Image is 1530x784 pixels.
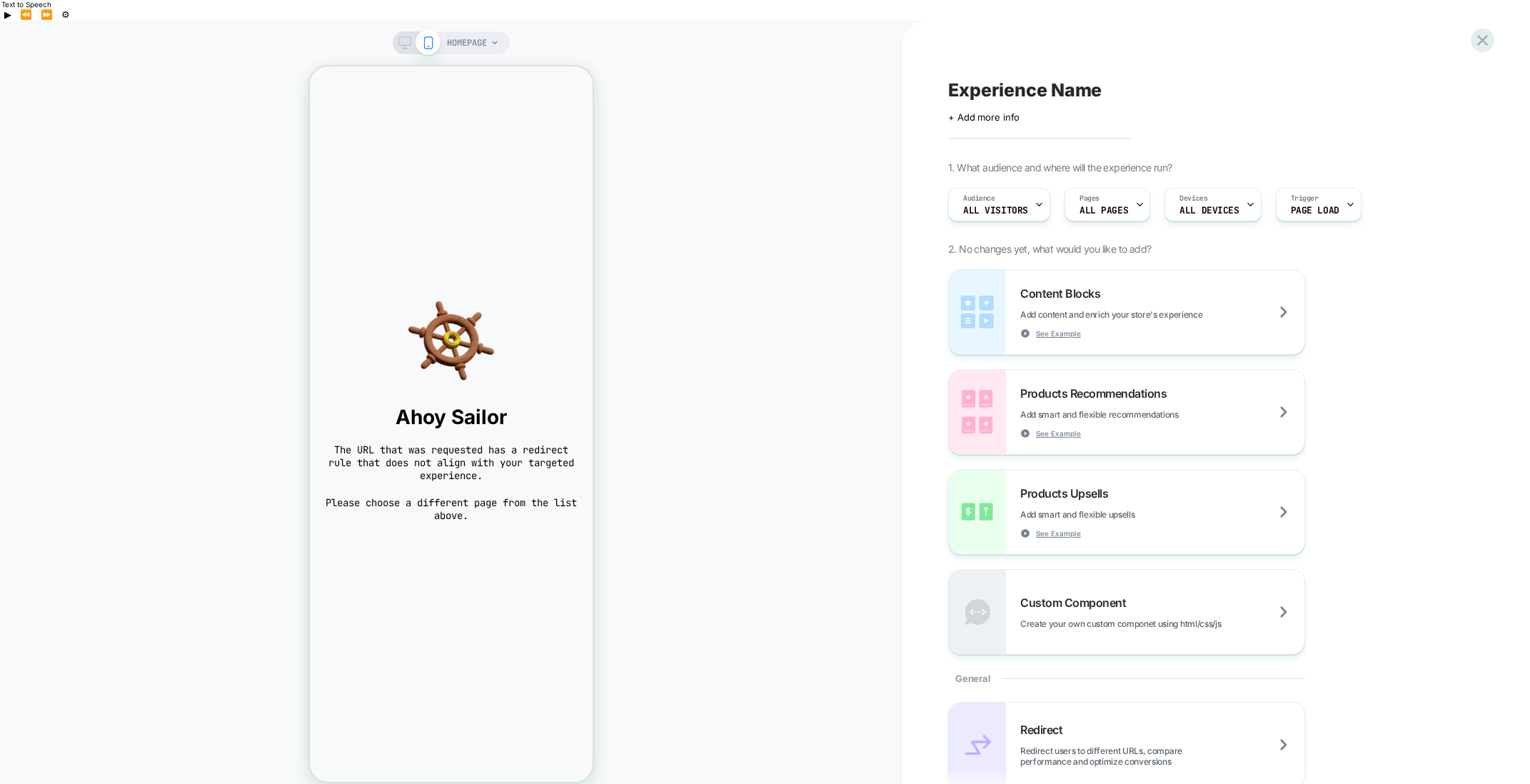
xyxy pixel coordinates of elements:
[1020,618,1292,629] span: Create your own custom componet using html/css/js
[1020,723,1070,737] span: Redirect
[1291,194,1319,203] span: Trigger
[1079,194,1099,203] span: Pages
[1036,528,1081,538] span: See Example
[14,338,268,363] span: Ahoy Sailor
[14,377,268,416] span: The URL that was requested has a redirect rule that does not align with your targeted experience.
[1020,409,1250,420] span: Add smart and flexible recommendations
[447,31,487,54] span: HOMEPAGE
[1020,386,1174,401] span: Products Recommendations
[36,9,57,21] button: Forward
[1179,194,1207,203] span: Devices
[948,161,1172,174] span: 1. What audience and where will the experience run?
[948,111,1020,123] span: + Add more info
[1179,206,1239,216] span: ALL DEVICES
[1036,428,1081,438] span: See Example
[1020,745,1304,767] span: Redirect users to different URLs, compare performance and optimize conversions
[57,9,74,21] button: Settings
[1020,286,1107,301] span: Content Blocks
[948,655,1305,702] div: General
[16,9,36,21] button: Previous
[963,194,995,203] span: Audience
[1020,486,1115,501] span: Products Upsells
[1020,309,1274,320] span: Add content and enrich your store's experience
[14,430,268,456] span: Please choose a different page from the list above.
[948,79,1102,101] span: Experience Name
[1020,595,1133,610] span: Custom Component
[963,206,1028,216] span: All Visitors
[1020,509,1206,520] span: Add smart and flexible upsells
[1036,328,1081,338] span: See Example
[1291,206,1339,216] span: Page Load
[14,231,268,317] img: navigation helm
[1079,206,1128,216] span: ALL PAGES
[948,243,1151,255] span: 2. No changes yet, what would you like to add?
